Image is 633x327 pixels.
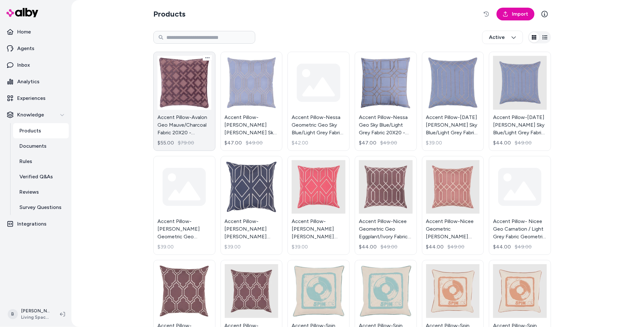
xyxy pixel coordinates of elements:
[19,204,62,211] p: Survey Questions
[19,142,47,150] p: Documents
[13,169,69,184] a: Verified Q&As
[422,156,484,255] a: Accent Pillow-Nicee Geometric Geo Rose Beige Fabric 20x20 By SuryaAccent Pillow-Nicee Geometric [...
[17,78,40,85] p: Analytics
[17,45,34,52] p: Agents
[19,127,41,135] p: Products
[8,309,18,319] span: B
[287,156,350,255] a: Accent Pillow- Nora Geo Carnation / Light Grey Fabric Geometric 18X18 By SuryaAccent Pillow- [PER...
[6,8,38,17] img: alby Logo
[13,123,69,138] a: Products
[497,8,535,20] a: Import
[221,156,283,255] a: Accent Pillow-Nora Geo Fabric Eggplant/Ivory 18X18 - Geometric By SuryaAccent Pillow-[PERSON_NAME...
[153,156,215,255] a: Accent Pillow-[PERSON_NAME] Geometric Geo Eggplant/Ivory Fabric 18X18 By Surya$39.00
[355,52,417,151] a: Accent Pillow-Nessa Geo Sky Blue/Light Grey Fabric 20X20 - Geometric By SuryaAccent Pillow-Nessa ...
[153,52,215,151] a: Accent Pillow-Avalon Geo Mauve/Charcoal Fabric 20X20 - Geometric By SuryaAccent Pillow-Avalon Geo...
[17,61,30,69] p: Inbox
[21,314,50,321] span: Living Spaces
[3,74,69,89] a: Analytics
[287,52,350,151] a: Accent Pillow-Nessa Geometric Geo Sky Blue/Light Grey Fabric 18X18 By Surya$42.00
[19,158,32,165] p: Rules
[13,200,69,215] a: Survey Questions
[221,52,283,151] a: Accent Pillow-Natalie Geo Sky Blue/Light Grey Fabric 20X20 - Geometric By SuryaAccent Pillow-[PER...
[482,31,523,44] button: Active
[17,111,44,119] p: Knowledge
[4,304,55,324] button: B[PERSON_NAME]Living Spaces
[512,10,528,18] span: Import
[13,154,69,169] a: Rules
[422,52,484,151] a: Accent Pillow-Noel Geo Sky Blue/Light Grey Fabric 18X18 - Geometric By SuryaAccent Pillow-[DATE][...
[355,156,417,255] a: Accent Pillow-Nicee Geometric Geo Eggplant/Ivory Fabric 20x20 By SuryaAccent Pillow-Nicee Geometr...
[13,138,69,154] a: Documents
[3,24,69,40] a: Home
[13,184,69,200] a: Reviews
[19,173,53,181] p: Verified Q&As
[3,41,69,56] a: Agents
[21,308,50,314] p: [PERSON_NAME]
[19,188,39,196] p: Reviews
[153,9,186,19] h2: Products
[17,94,46,102] p: Experiences
[3,216,69,232] a: Integrations
[489,52,551,151] a: Accent Pillow-Noel Geo Sky Blue/Light Grey Fabric Geometric 20x20 By SuryaAccent Pillow-[DATE][PE...
[3,91,69,106] a: Experiences
[17,220,47,228] p: Integrations
[17,28,31,36] p: Home
[3,57,69,73] a: Inbox
[489,156,551,255] a: Accent Pillow- Nicee Geo Carnation / Light Grey Fabric Geometric 20X20 By Surya$44.00$49.00
[3,107,69,123] button: Knowledge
